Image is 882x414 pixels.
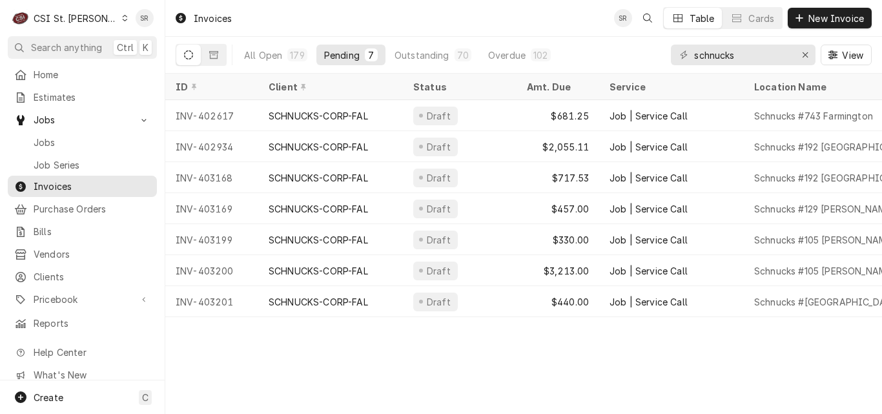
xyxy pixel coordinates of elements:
[517,255,599,286] div: $3,213.00
[517,286,599,317] div: $440.00
[517,131,599,162] div: $2,055.11
[34,180,150,193] span: Invoices
[690,12,715,25] div: Table
[425,264,453,278] div: Draft
[425,233,453,247] div: Draft
[8,243,157,265] a: Vendors
[176,80,245,94] div: ID
[610,140,688,154] div: Job | Service Call
[610,109,688,123] div: Job | Service Call
[425,140,453,154] div: Draft
[244,48,282,62] div: All Open
[165,255,258,286] div: INV-403200
[136,9,154,27] div: SR
[788,8,872,28] button: New Invoice
[610,171,688,185] div: Job | Service Call
[8,313,157,334] a: Reports
[34,368,149,382] span: What's New
[290,48,304,62] div: 179
[34,293,131,306] span: Pricebook
[610,202,688,216] div: Job | Service Call
[8,109,157,130] a: Go to Jobs
[8,87,157,108] a: Estimates
[34,316,150,330] span: Reports
[8,289,157,310] a: Go to Pricebook
[614,9,632,27] div: SR
[8,36,157,59] button: Search anythingCtrlK
[839,48,866,62] span: View
[517,224,599,255] div: $330.00
[269,171,368,185] div: SCHNUCKS-CORP-FAL
[527,80,586,94] div: Amt. Due
[34,113,131,127] span: Jobs
[34,346,149,359] span: Help Center
[8,266,157,287] a: Clients
[34,202,150,216] span: Purchase Orders
[324,48,360,62] div: Pending
[136,9,154,27] div: Stephani Roth's Avatar
[610,264,688,278] div: Job | Service Call
[34,136,150,149] span: Jobs
[694,45,791,65] input: Keyword search
[8,64,157,85] a: Home
[754,109,873,123] div: Schnucks #743 Farmington
[165,131,258,162] div: INV-402934
[8,221,157,242] a: Bills
[8,176,157,197] a: Invoices
[34,225,150,238] span: Bills
[413,80,504,94] div: Status
[165,162,258,193] div: INV-403168
[269,80,390,94] div: Client
[34,392,63,403] span: Create
[269,233,368,247] div: SCHNUCKS-CORP-FAL
[8,154,157,176] a: Job Series
[34,90,150,104] span: Estimates
[457,48,469,62] div: 70
[269,202,368,216] div: SCHNUCKS-CORP-FAL
[806,12,867,25] span: New Invoice
[610,80,731,94] div: Service
[8,198,157,220] a: Purchase Orders
[610,233,688,247] div: Job | Service Call
[165,100,258,131] div: INV-402617
[34,68,150,81] span: Home
[8,342,157,363] a: Go to Help Center
[637,8,658,28] button: Open search
[517,162,599,193] div: $717.53
[12,9,30,27] div: CSI St. Louis's Avatar
[12,9,30,27] div: C
[269,109,368,123] div: SCHNUCKS-CORP-FAL
[795,45,815,65] button: Erase input
[488,48,526,62] div: Overdue
[425,295,453,309] div: Draft
[610,295,688,309] div: Job | Service Call
[425,109,453,123] div: Draft
[117,41,134,54] span: Ctrl
[31,41,102,54] span: Search anything
[533,48,548,62] div: 102
[269,140,368,154] div: SCHNUCKS-CORP-FAL
[614,9,632,27] div: Stephani Roth's Avatar
[165,286,258,317] div: INV-403201
[425,202,453,216] div: Draft
[269,295,368,309] div: SCHNUCKS-CORP-FAL
[821,45,872,65] button: View
[8,132,157,153] a: Jobs
[367,48,375,62] div: 7
[143,41,149,54] span: K
[517,100,599,131] div: $681.25
[269,264,368,278] div: SCHNUCKS-CORP-FAL
[34,247,150,261] span: Vendors
[165,193,258,224] div: INV-403169
[34,270,150,284] span: Clients
[165,224,258,255] div: INV-403199
[517,193,599,224] div: $457.00
[395,48,449,62] div: Outstanding
[142,391,149,404] span: C
[748,12,774,25] div: Cards
[34,12,118,25] div: CSI St. [PERSON_NAME]
[8,364,157,386] a: Go to What's New
[425,171,453,185] div: Draft
[34,158,150,172] span: Job Series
